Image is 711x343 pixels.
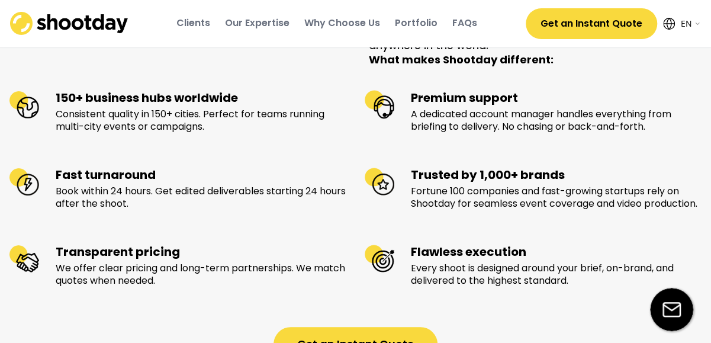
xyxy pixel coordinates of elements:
[411,90,702,105] div: Premium support
[9,167,39,197] img: Fast turnaround
[411,185,702,210] div: Fortune 100 companies and fast-growing startups rely on Shootday for seamless event coverage and ...
[56,185,347,210] div: Book within 24 hours. Get edited deliverables starting 24 hours after the shoot.
[56,108,347,133] div: Consistent quality in 150+ cities. Perfect for teams running multi-city events or campaigns.
[10,12,128,35] img: shootday_logo.png
[650,288,693,331] img: email-icon%20%281%29.svg
[304,17,380,30] div: Why Choose Us
[663,18,675,30] img: Icon%20feather-globe%20%281%29.svg
[9,11,342,48] h1: Why work with us?
[56,244,347,259] div: Transparent pricing
[9,90,39,120] img: 150+ business hubs worldwide
[411,262,702,287] div: Every shoot is designed around your brief, on-brand, and delivered to the highest standard.
[365,244,394,274] img: Flawless execution
[176,17,210,30] div: Clients
[411,244,702,259] div: Flawless execution
[225,17,289,30] div: Our Expertise
[411,167,702,182] div: Trusted by 1,000+ brands
[365,167,394,197] img: Trusted by 1,000+ brands
[411,108,702,133] div: A dedicated account manager handles everything from briefing to delivery. No chasing or back-and-...
[56,262,347,287] div: We offer clear pricing and long-term partnerships. We match quotes when needed.
[56,90,347,105] div: 150+ business hubs worldwide
[365,90,394,120] img: Premium support
[56,167,347,182] div: Fast turnaround
[452,17,477,30] div: FAQs
[369,52,554,67] strong: What makes Shootday different:
[369,11,702,67] h2: We help businesses and enterprise teams get high-quality event photography and video production, ...
[526,8,657,39] button: Get an Instant Quote
[9,244,39,274] img: Transparent pricing
[395,17,437,30] div: Portfolio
